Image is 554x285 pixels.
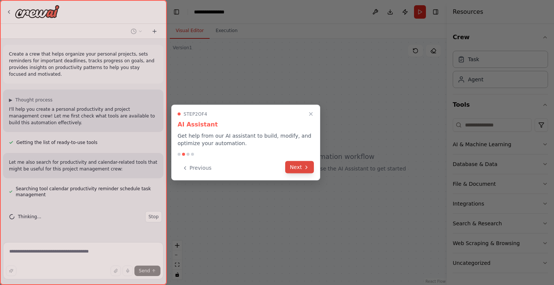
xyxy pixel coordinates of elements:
h3: AI Assistant [178,120,314,129]
button: Hide left sidebar [171,7,182,17]
span: Step 2 of 4 [184,111,207,117]
button: Close walkthrough [306,110,315,119]
p: Get help from our AI assistant to build, modify, and optimize your automation. [178,132,314,147]
button: Previous [178,162,216,174]
button: Next [285,161,314,173]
